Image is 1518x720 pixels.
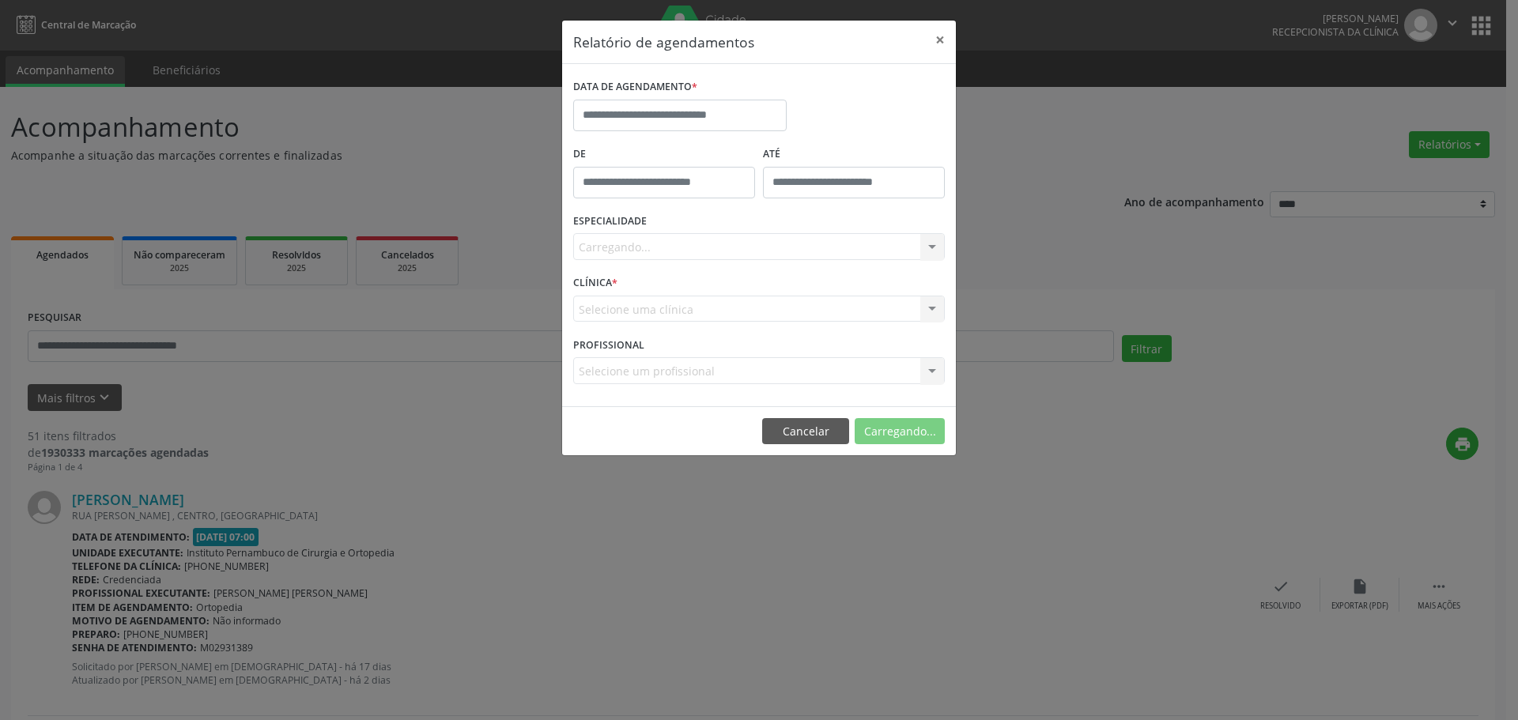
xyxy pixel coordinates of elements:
[573,333,644,357] label: PROFISSIONAL
[855,418,945,445] button: Carregando...
[573,75,697,100] label: DATA DE AGENDAMENTO
[924,21,956,59] button: Close
[573,271,617,296] label: CLÍNICA
[573,142,755,167] label: De
[763,142,945,167] label: ATÉ
[573,32,754,52] h5: Relatório de agendamentos
[573,209,647,234] label: ESPECIALIDADE
[762,418,849,445] button: Cancelar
